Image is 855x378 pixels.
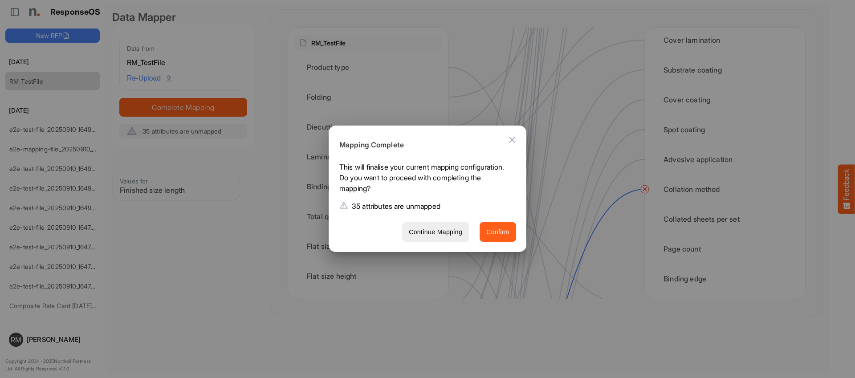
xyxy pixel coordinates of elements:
[486,227,509,238] span: Confirm
[339,139,509,151] h6: Mapping Complete
[402,222,469,242] button: Continue Mapping
[501,129,523,150] button: Close dialog
[480,222,516,242] button: Confirm
[352,201,440,211] p: 35 attributes are unmapped
[409,227,462,238] span: Continue Mapping
[339,162,509,197] p: This will finalise your current mapping configuration. Do you want to proceed with completing the...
